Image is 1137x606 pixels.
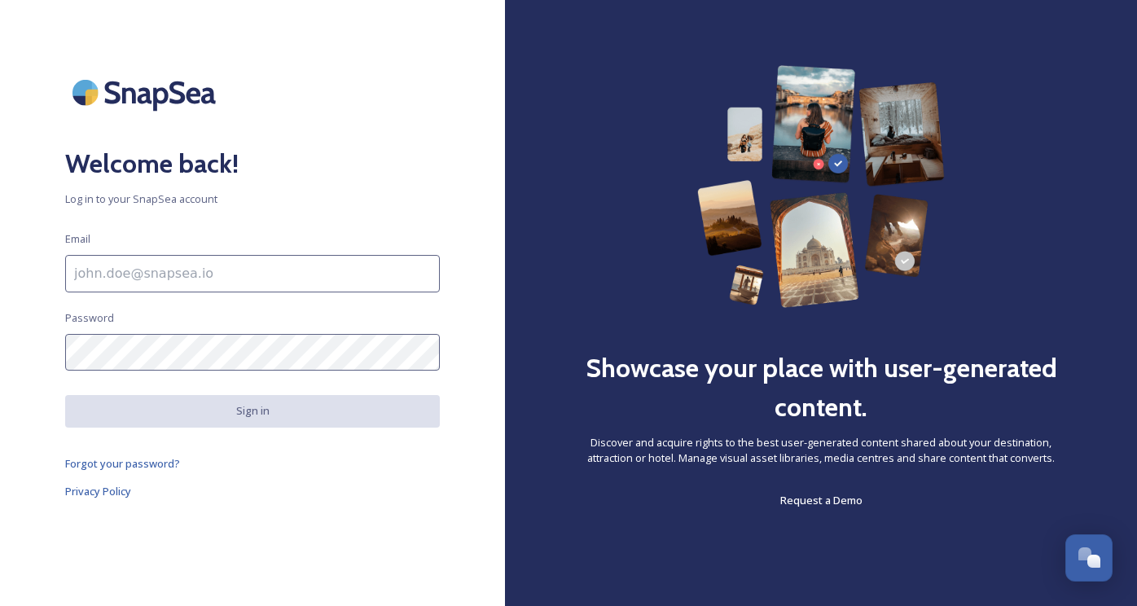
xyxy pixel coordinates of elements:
span: Password [65,310,114,326]
span: Request a Demo [780,493,863,507]
span: Email [65,231,90,247]
input: john.doe@snapsea.io [65,255,440,292]
a: Forgot your password? [65,454,440,473]
img: SnapSea Logo [65,65,228,120]
h2: Showcase your place with user-generated content. [570,349,1072,427]
span: Forgot your password? [65,456,180,471]
span: Privacy Policy [65,484,131,498]
a: Request a Demo [780,490,863,510]
span: Log in to your SnapSea account [65,191,440,207]
h2: Welcome back! [65,144,440,183]
button: Sign in [65,395,440,427]
img: 63b42ca75bacad526042e722_Group%20154-p-800.png [697,65,945,308]
span: Discover and acquire rights to the best user-generated content shared about your destination, att... [570,435,1072,466]
a: Privacy Policy [65,481,440,501]
button: Open Chat [1065,534,1113,582]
